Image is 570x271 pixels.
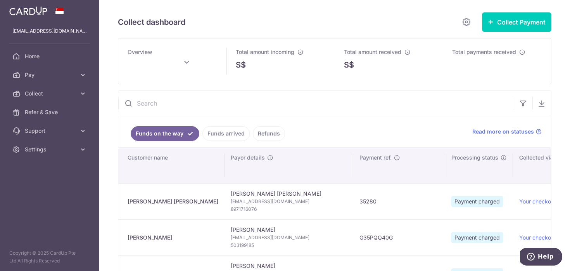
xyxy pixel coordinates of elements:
[472,128,534,135] span: Read more on statuses
[353,183,445,219] td: 35280
[202,126,250,141] a: Funds arrived
[344,49,401,55] span: Total amount received
[25,71,76,79] span: Pay
[118,148,225,183] th: Customer name
[118,16,185,28] h5: Collect dashboard
[225,148,353,183] th: Payor details
[482,12,551,32] button: Collect Payment
[25,108,76,116] span: Refer & Save
[25,52,76,60] span: Home
[231,241,347,249] span: 503199185
[225,219,353,255] td: [PERSON_NAME]
[452,49,516,55] span: Total payments received
[25,90,76,97] span: Collect
[231,205,347,213] span: 8971716076
[520,248,562,267] iframe: Opens a widget where you can find more information
[231,198,347,205] span: [EMAIL_ADDRESS][DOMAIN_NAME]
[12,27,87,35] p: [EMAIL_ADDRESS][DOMAIN_NAME]
[253,126,285,141] a: Refunds
[231,234,347,241] span: [EMAIL_ADDRESS][DOMAIN_NAME]
[225,183,353,219] td: [PERSON_NAME] [PERSON_NAME]
[236,49,294,55] span: Total amount incoming
[131,126,199,141] a: Funds on the way
[445,148,513,183] th: Processing status
[18,5,34,12] span: Help
[353,148,445,183] th: Payment ref.
[451,196,503,207] span: Payment charged
[118,91,514,116] input: Search
[236,59,246,71] span: S$
[344,59,354,71] span: S$
[451,232,503,243] span: Payment charged
[353,219,445,255] td: G35PQQ40G
[359,154,392,162] span: Payment ref.
[128,49,152,55] span: Overview
[231,154,265,162] span: Payor details
[25,127,76,135] span: Support
[472,128,542,135] a: Read more on statuses
[25,146,76,153] span: Settings
[9,6,47,16] img: CardUp
[451,154,498,162] span: Processing status
[128,234,218,241] div: [PERSON_NAME]
[128,198,218,205] div: [PERSON_NAME] [PERSON_NAME]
